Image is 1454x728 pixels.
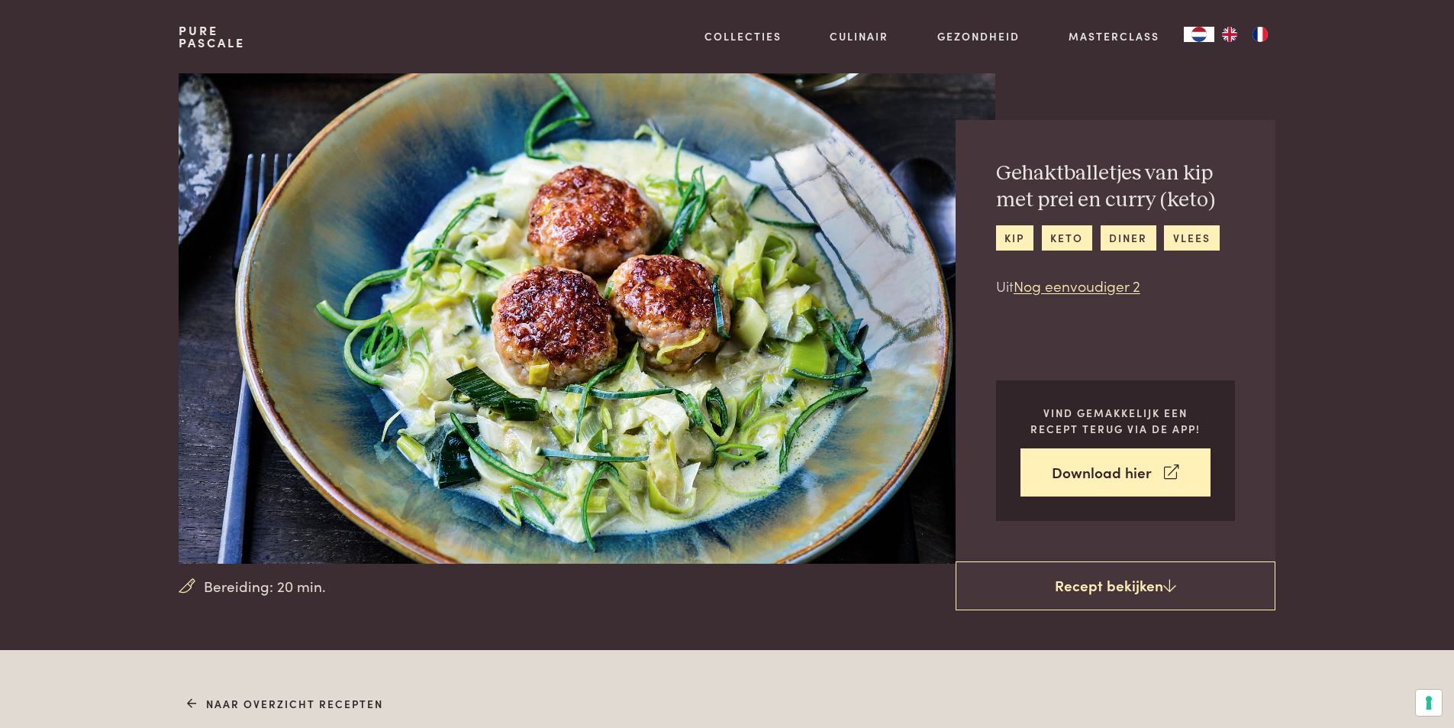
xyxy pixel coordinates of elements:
[996,225,1033,251] a: kip
[996,160,1235,213] h2: Gehaktballetjes van kip met prei en curry (keto)
[1020,448,1211,497] a: Download hier
[1245,27,1275,42] a: FR
[1214,27,1245,42] a: EN
[1184,27,1275,42] aside: Language selected: Nederlands
[1020,405,1211,436] p: Vind gemakkelijk een recept terug via de app!
[1042,225,1092,251] a: keto
[1014,275,1140,296] a: Nog eenvoudiger 2
[1184,27,1214,42] a: NL
[187,696,383,712] a: Naar overzicht recepten
[204,575,326,597] span: Bereiding: 20 min.
[1184,27,1214,42] div: Language
[1416,690,1442,716] button: Uw voorkeuren voor toestemming voor trackingtechnologieën
[179,73,995,564] img: Gehaktballetjes van kip met prei en curry (keto)
[179,24,245,49] a: PurePascale
[1069,28,1159,44] a: Masterclass
[830,28,888,44] a: Culinair
[937,28,1020,44] a: Gezondheid
[1214,27,1275,42] ul: Language list
[956,561,1275,610] a: Recept bekijken
[704,28,782,44] a: Collecties
[996,275,1235,297] p: Uit
[1164,225,1219,251] a: vlees
[1101,225,1156,251] a: diner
